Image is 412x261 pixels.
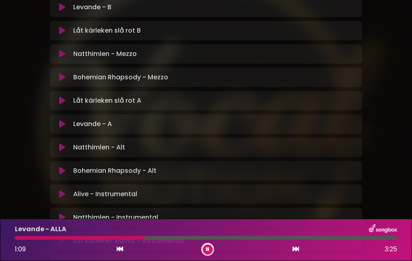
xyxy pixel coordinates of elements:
font: Låt kärleken slå rot B [73,26,141,35]
font: Levande - A [73,119,112,128]
font: Natthimlen - Alt [73,143,125,152]
font: Natthimlen - Instrumental [73,213,158,222]
font: Levande - B [73,2,111,12]
font: Låt kärleken slå rot A [73,96,141,105]
font: 3:25 [385,244,397,254]
span: 1:09 [15,244,26,254]
font: Natthimlen - Mezzo [73,49,137,58]
font: Levande - ALLA [15,224,66,234]
img: songbox-logo-white.png [369,224,397,234]
font: Bohemian Rhapsody - Alt [73,166,157,175]
font: Bohemian Rhapsody - Mezzo [73,72,168,82]
font: Alive - Instrumental [73,189,137,199]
